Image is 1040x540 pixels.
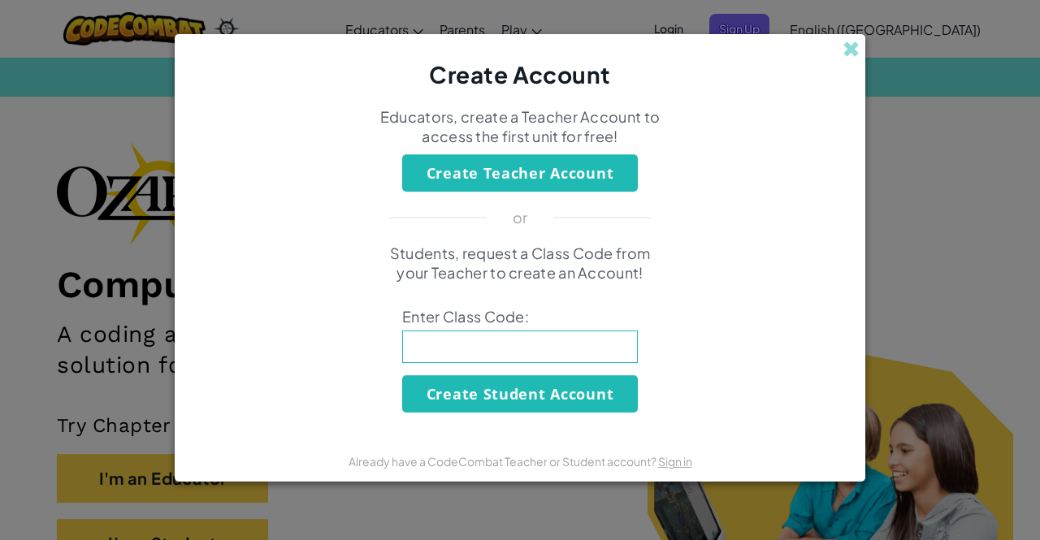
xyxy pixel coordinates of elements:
[513,208,528,227] p: or
[378,107,662,146] p: Educators, create a Teacher Account to access the first unit for free!
[658,454,692,469] a: Sign in
[402,307,638,326] span: Enter Class Code:
[429,60,611,89] span: Create Account
[349,454,658,469] span: Already have a CodeCombat Teacher or Student account?
[402,154,638,192] button: Create Teacher Account
[402,375,638,413] button: Create Student Account
[378,244,662,283] p: Students, request a Class Code from your Teacher to create an Account!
